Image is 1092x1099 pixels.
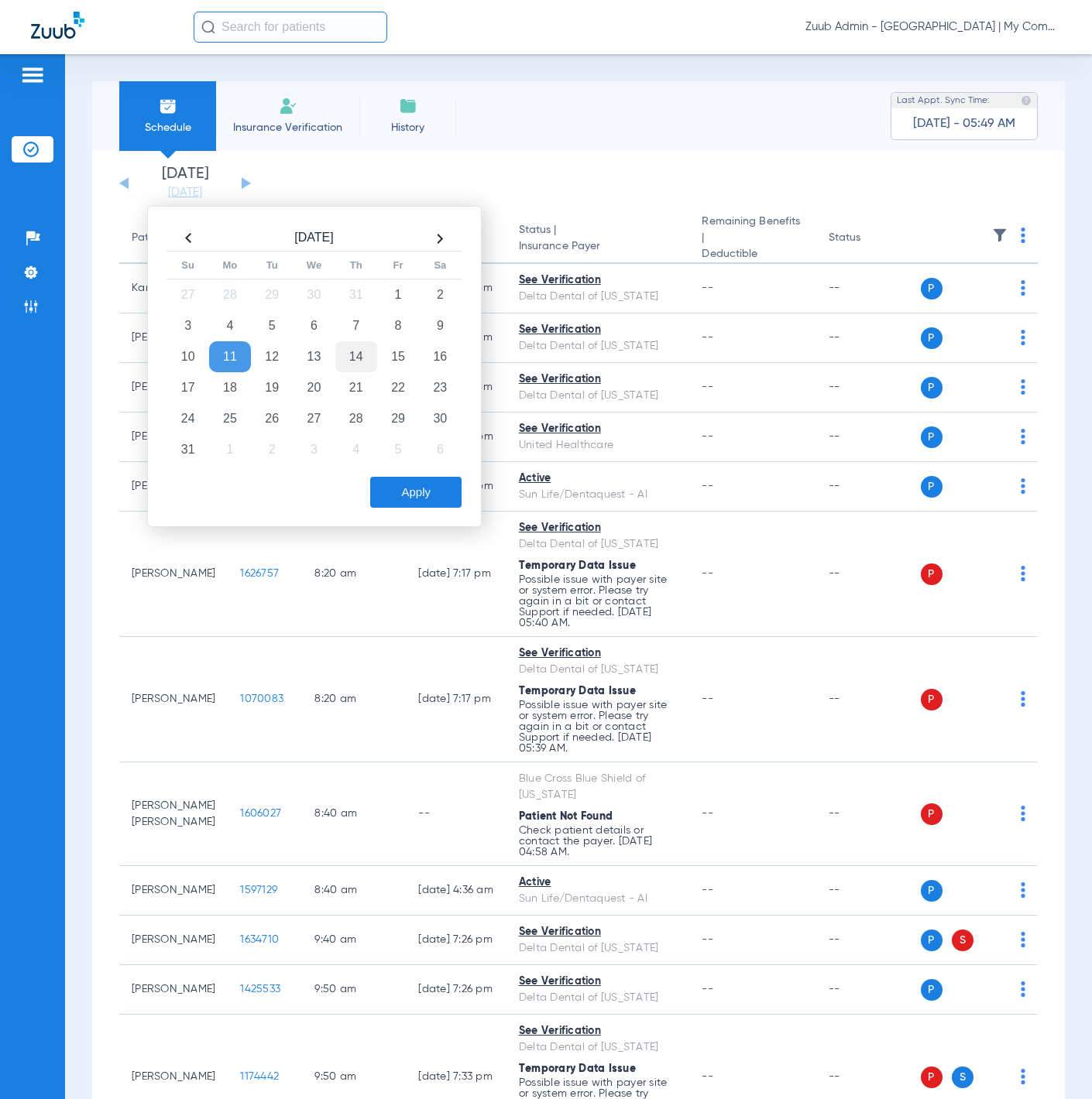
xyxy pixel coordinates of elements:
[921,327,943,349] span: P
[1021,981,1025,997] img: group-dot-blue.svg
[519,471,678,487] div: Active
[816,214,921,264] th: Status
[519,272,678,289] div: See Verification
[519,421,678,437] div: See Verification
[370,477,462,508] button: Apply
[240,808,281,819] span: 1606027
[702,382,713,392] span: --
[139,185,232,200] a: [DATE]
[519,662,678,678] div: Delta Dental of [US_STATE]
[302,965,406,1015] td: 9:50 AM
[702,885,713,895] span: --
[228,120,348,135] span: Insurance Verification
[816,512,921,637] td: --
[119,965,228,1015] td: [PERSON_NAME]
[139,166,232,200] li: [DATE]
[519,825,678,858] p: Check patient details or contact the payer. [DATE] 04:58 AM.
[519,574,678,628] p: Possible issue with payer site or system error. Please try again in a bit or contact Support if n...
[816,762,921,866] td: --
[519,811,613,822] span: Patient Not Found
[302,762,406,866] td: 8:40 AM
[992,228,1008,243] img: filter.svg
[194,12,387,43] input: Search for patients
[519,487,678,503] div: Sun Life/Dentaquest - AI
[519,940,678,957] div: Delta Dental of [US_STATE]
[519,645,678,662] div: See Verification
[816,413,921,462] td: --
[702,481,713,491] span: --
[921,979,943,1001] span: P
[702,808,713,819] span: --
[406,866,507,916] td: [DATE] 4:36 AM
[119,866,228,916] td: [PERSON_NAME]
[816,313,921,363] td: --
[519,536,678,553] div: Delta Dental of [US_STATE]
[519,338,678,354] div: Delta Dental of [US_STATE]
[302,637,406,762] td: 8:20 AM
[519,371,678,388] div: See Verification
[519,520,678,536] div: See Verification
[921,803,943,825] span: P
[1021,330,1025,345] img: group-dot-blue.svg
[209,226,419,252] th: [DATE]
[519,238,678,255] span: Insurance Payer
[702,332,713,343] span: --
[519,560,636,571] span: Temporary Data Issue
[816,866,921,916] td: --
[371,120,445,135] span: History
[702,246,803,262] span: Deductible
[519,771,678,803] div: Blue Cross Blue Shield of [US_STATE]
[921,278,943,300] span: P
[816,264,921,313] td: --
[240,934,279,945] span: 1634710
[986,1069,1001,1084] img: x.svg
[986,478,1001,494] img: x.svg
[921,426,943,448] span: P
[986,691,1001,707] img: x.svg
[119,916,228,965] td: [PERSON_NAME]
[201,20,215,34] img: Search Icon
[159,97,177,115] img: Schedule
[816,916,921,965] td: --
[921,1066,943,1088] span: P
[119,512,228,637] td: [PERSON_NAME]
[132,230,215,246] div: Patient Name
[507,214,690,264] th: Status |
[816,637,921,762] td: --
[986,566,1001,581] img: x.svg
[1021,932,1025,947] img: group-dot-blue.svg
[921,689,943,710] span: P
[519,686,636,697] span: Temporary Data Issue
[399,97,417,115] img: History
[519,437,678,454] div: United Healthcare
[897,93,990,108] span: Last Appt. Sync Time:
[702,431,713,442] span: --
[240,885,277,895] span: 1597129
[952,930,974,951] span: S
[302,512,406,637] td: 8:20 AM
[1021,691,1025,707] img: group-dot-blue.svg
[302,866,406,916] td: 8:40 AM
[1021,280,1025,296] img: group-dot-blue.svg
[1021,806,1025,821] img: group-dot-blue.svg
[519,990,678,1006] div: Delta Dental of [US_STATE]
[519,974,678,990] div: See Verification
[986,280,1001,296] img: x.svg
[702,282,713,293] span: --
[702,934,713,945] span: --
[913,116,1015,132] span: [DATE] - 05:49 AM
[131,120,204,135] span: Schedule
[816,363,921,413] td: --
[986,806,1001,821] img: x.svg
[406,512,507,637] td: [DATE] 7:17 PM
[986,882,1001,898] img: x.svg
[1015,1025,1092,1099] iframe: Chat Widget
[20,66,45,84] img: hamburger-icon
[519,891,678,907] div: Sun Life/Dentaquest - AI
[519,924,678,940] div: See Verification
[986,429,1001,444] img: x.svg
[406,637,507,762] td: [DATE] 7:17 PM
[921,930,943,951] span: P
[1021,882,1025,898] img: group-dot-blue.svg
